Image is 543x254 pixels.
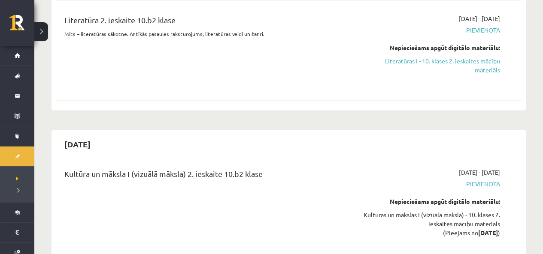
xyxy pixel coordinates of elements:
[364,43,500,52] div: Nepieciešams apgūt digitālo materiālu:
[364,210,500,237] div: Kultūras un mākslas I (vizuālā māksla) - 10. klases 2. ieskaites mācību materiāls (Pieejams no )
[64,168,351,184] div: Kultūra un māksla I (vizuālā māksla) 2. ieskaite 10.b2 klase
[459,168,500,177] span: [DATE] - [DATE]
[56,134,99,154] h2: [DATE]
[64,14,351,30] div: Literatūra 2. ieskaite 10.b2 klase
[364,57,500,75] a: Literatūras I - 10. klases 2. ieskaites mācību materiāls
[478,229,498,236] strong: [DATE]
[364,179,500,188] span: Pievienota
[459,14,500,23] span: [DATE] - [DATE]
[9,15,34,36] a: Rīgas 1. Tālmācības vidusskola
[364,197,500,206] div: Nepieciešams apgūt digitālo materiālu:
[64,30,351,38] p: Mīts – literatūras sākotne. Antīkās pasaules raksturojums, literatūras veidi un žanri.
[364,26,500,35] span: Pievienota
